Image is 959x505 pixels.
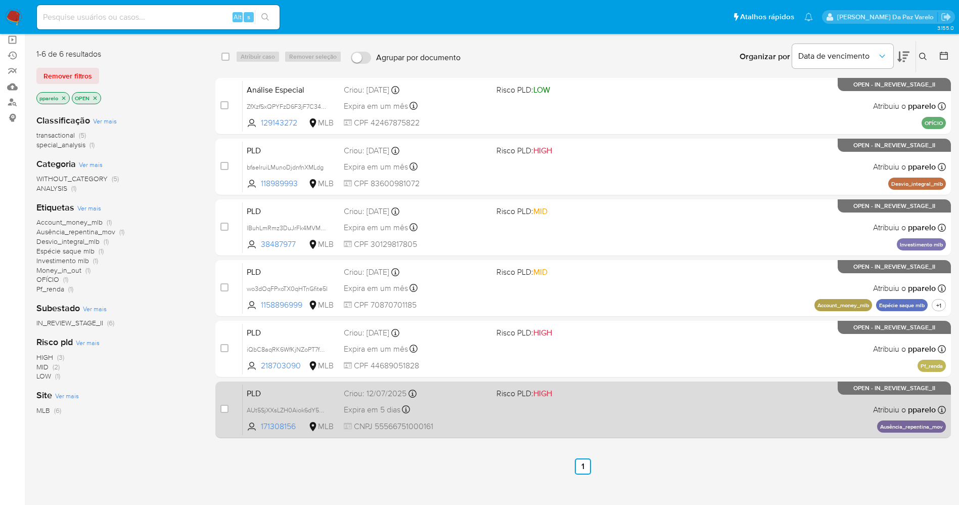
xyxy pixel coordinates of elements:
span: s [247,12,250,22]
p: patricia.varelo@mercadopago.com.br [837,12,937,22]
span: Alt [234,12,242,22]
a: Notificações [804,13,813,21]
input: Pesquise usuários ou casos... [37,11,280,24]
span: Atalhos rápidos [740,12,794,22]
a: Sair [941,12,951,22]
button: search-icon [255,10,276,24]
span: 3.155.0 [937,24,954,32]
